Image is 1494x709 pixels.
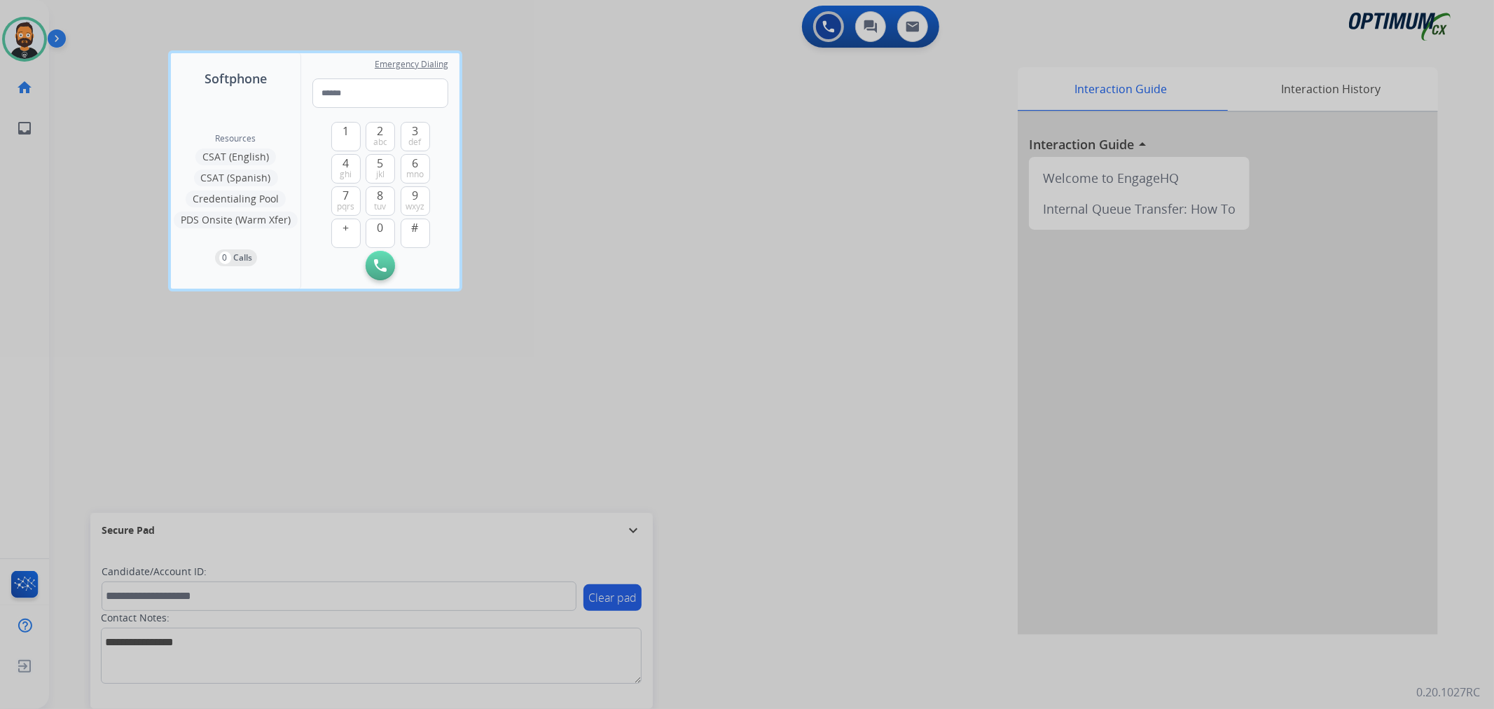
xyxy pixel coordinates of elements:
span: + [343,219,349,236]
button: CSAT (Spanish) [194,170,278,186]
button: PDS Onsite (Warm Xfer) [174,212,298,228]
button: CSAT (English) [195,149,276,165]
button: 9wxyz [401,186,430,216]
button: Credentialing Pool [186,191,286,207]
button: # [401,219,430,248]
span: 2 [378,123,384,139]
button: 7pqrs [331,186,361,216]
span: 6 [412,155,418,172]
img: call-button [374,259,387,272]
span: wxyz [406,201,424,212]
span: 4 [343,155,349,172]
span: 5 [378,155,384,172]
span: Resources [216,133,256,144]
span: pqrs [337,201,354,212]
span: abc [373,137,387,148]
span: mno [406,169,424,180]
span: Softphone [205,69,267,88]
p: Calls [234,252,253,264]
span: jkl [376,169,385,180]
span: 3 [412,123,418,139]
p: 0.20.1027RC [1416,684,1480,701]
span: # [412,219,419,236]
button: 5jkl [366,154,395,184]
button: 0Calls [215,249,257,266]
span: ghi [340,169,352,180]
span: 8 [378,187,384,204]
span: 1 [343,123,349,139]
button: 1 [331,122,361,151]
button: 4ghi [331,154,361,184]
span: Emergency Dialing [375,59,448,70]
span: 0 [378,219,384,236]
span: tuv [375,201,387,212]
button: 6mno [401,154,430,184]
button: 3def [401,122,430,151]
span: def [409,137,422,148]
span: 7 [343,187,349,204]
span: 9 [412,187,418,204]
button: 8tuv [366,186,395,216]
button: 2abc [366,122,395,151]
button: + [331,219,361,248]
p: 0 [219,252,231,264]
button: 0 [366,219,395,248]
